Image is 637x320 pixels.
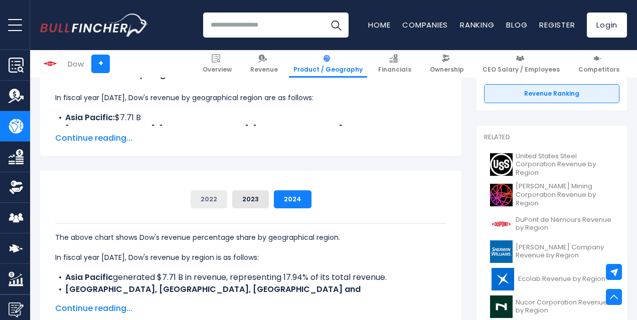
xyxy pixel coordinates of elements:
[55,302,446,314] span: Continue reading...
[246,50,282,78] a: Revenue
[490,153,513,176] img: X logo
[516,152,613,178] span: United States Steel Corporation Revenue by Region
[65,124,361,147] b: [GEOGRAPHIC_DATA], [GEOGRAPHIC_DATA], [GEOGRAPHIC_DATA] and [GEOGRAPHIC_DATA] [Domain]:
[65,112,115,123] b: Asia Pacific:
[41,54,60,73] img: DOW logo
[430,66,464,74] span: Ownership
[9,180,24,195] img: Ownership
[324,13,349,38] button: Search
[516,182,613,208] span: [PERSON_NAME] Mining Corporation Revenue by Region
[484,150,619,180] a: United States Steel Corporation Revenue by Region
[516,298,613,315] span: Nucor Corporation Revenue by Region
[191,190,227,208] button: 2022
[460,20,494,30] a: Ranking
[55,251,446,263] p: In fiscal year [DATE], Dow's revenue by region is as follows:
[250,66,278,74] span: Revenue
[490,213,513,235] img: DD logo
[484,180,619,210] a: [PERSON_NAME] Mining Corporation Revenue by Region
[484,265,619,293] a: Ecolab Revenue by Region
[55,283,446,319] li: generated $13.96 B in revenue, representing 32.49% of its total revenue.
[198,50,236,78] a: Overview
[91,55,110,73] a: +
[516,243,613,260] span: [PERSON_NAME] Company Revenue by Region
[539,20,575,30] a: Register
[484,84,619,103] a: Revenue Ranking
[55,132,446,144] span: Continue reading...
[55,112,446,124] li: $7.71 B
[490,268,515,290] img: ECL logo
[518,275,605,283] span: Ecolab Revenue by Region
[574,50,624,78] a: Competitors
[402,20,448,30] a: Companies
[587,13,627,38] a: Login
[516,216,613,233] span: DuPont de Nemours Revenue by Region
[378,66,411,74] span: Financials
[490,295,513,318] img: NUE logo
[40,14,148,37] img: Bullfincher logo
[484,238,619,265] a: [PERSON_NAME] Company Revenue by Region
[425,50,468,78] a: Ownership
[578,66,619,74] span: Competitors
[490,240,513,263] img: SHW logo
[55,231,446,243] p: The above chart shows Dow's revenue percentage share by geographical region.
[374,50,416,78] a: Financials
[203,66,232,74] span: Overview
[65,271,113,283] b: Asia Pacific
[55,124,446,148] li: $13.96 B
[289,50,367,78] a: Product / Geography
[483,66,560,74] span: CEO Salary / Employees
[368,20,390,30] a: Home
[40,14,148,37] a: Go to homepage
[484,210,619,238] a: DuPont de Nemours Revenue by Region
[65,283,361,307] b: [GEOGRAPHIC_DATA], [GEOGRAPHIC_DATA], [GEOGRAPHIC_DATA] and [GEOGRAPHIC_DATA] [Domain]
[490,184,513,206] img: B logo
[232,190,269,208] button: 2023
[55,271,446,283] li: generated $7.71 B in revenue, representing 17.94% of its total revenue.
[293,66,363,74] span: Product / Geography
[274,190,311,208] button: 2024
[478,50,564,78] a: CEO Salary / Employees
[68,58,84,70] div: Dow
[55,92,446,104] p: In fiscal year [DATE], Dow's revenue by geographical region are as follows:
[484,133,619,142] p: Related
[506,20,527,30] a: Blog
